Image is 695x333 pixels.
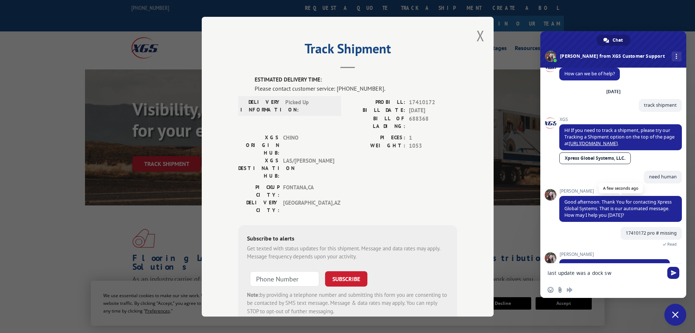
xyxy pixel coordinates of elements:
span: Okay. One moment while I look this up for you [564,262,665,268]
span: need human [649,174,677,180]
div: [DATE] [606,90,621,94]
span: Insert an emoji [548,287,553,293]
button: SUBSCRIBE [325,271,367,286]
label: DELIVERY CITY: [238,198,279,214]
strong: Note: [247,291,260,298]
span: [GEOGRAPHIC_DATA] , AZ [283,198,332,214]
span: 17410172 [409,98,457,106]
span: [PERSON_NAME] [559,252,670,257]
span: [PERSON_NAME] [559,189,682,194]
span: 1 [409,133,457,142]
label: BILL OF LADING: [348,114,405,130]
span: [DATE] [409,106,457,115]
span: Good afternoon. Thank You for contacting Xpress Global Systems. That is our automated message. Ho... [564,199,672,218]
span: CHINO [283,133,332,156]
input: Phone Number [250,271,319,286]
a: [URL][DOMAIN_NAME] [569,140,618,147]
span: 688368 [409,114,457,130]
label: BILL DATE: [348,106,405,115]
label: PIECES: [348,133,405,142]
label: DELIVERY INFORMATION: [240,98,282,113]
span: XGS [559,117,682,122]
span: Hi! If you need to track a shipment, please try our Tracking a Shipment option on the top of the ... [564,127,675,147]
label: ESTIMATED DELIVERY TIME: [255,76,457,84]
span: Audio message [567,287,572,293]
textarea: Compose your message... [548,270,663,276]
div: More channels [672,52,682,61]
span: 1053 [409,142,457,150]
span: Send a file [557,287,563,293]
span: 17410172 pro # missing [626,230,677,236]
span: track shipment [644,102,677,108]
button: Close modal [476,26,484,45]
div: Get texted with status updates for this shipment. Message and data rates may apply. Message frequ... [247,244,448,261]
span: How can we be of help? [564,71,615,77]
div: Please contact customer service: [PHONE_NUMBER]. [255,84,457,92]
label: PICKUP CITY: [238,183,279,198]
label: XGS DESTINATION HUB: [238,156,279,179]
a: Xpress Global Systems, LLC. [559,152,631,164]
span: FONTANA , CA [283,183,332,198]
label: WEIGHT: [348,142,405,150]
span: Picked Up [285,98,335,113]
label: PROBILL: [348,98,405,106]
div: Subscribe to alerts [247,234,448,244]
label: XGS ORIGIN HUB: [238,133,279,156]
span: Send [667,267,679,279]
div: Chat [597,35,630,46]
span: LAS/[PERSON_NAME] [283,156,332,179]
h2: Track Shipment [238,43,457,57]
div: Close chat [664,304,686,326]
span: Chat [613,35,623,46]
div: by providing a telephone number and submitting this form you are consenting to be contacted by SM... [247,291,448,315]
span: Read [667,242,677,247]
